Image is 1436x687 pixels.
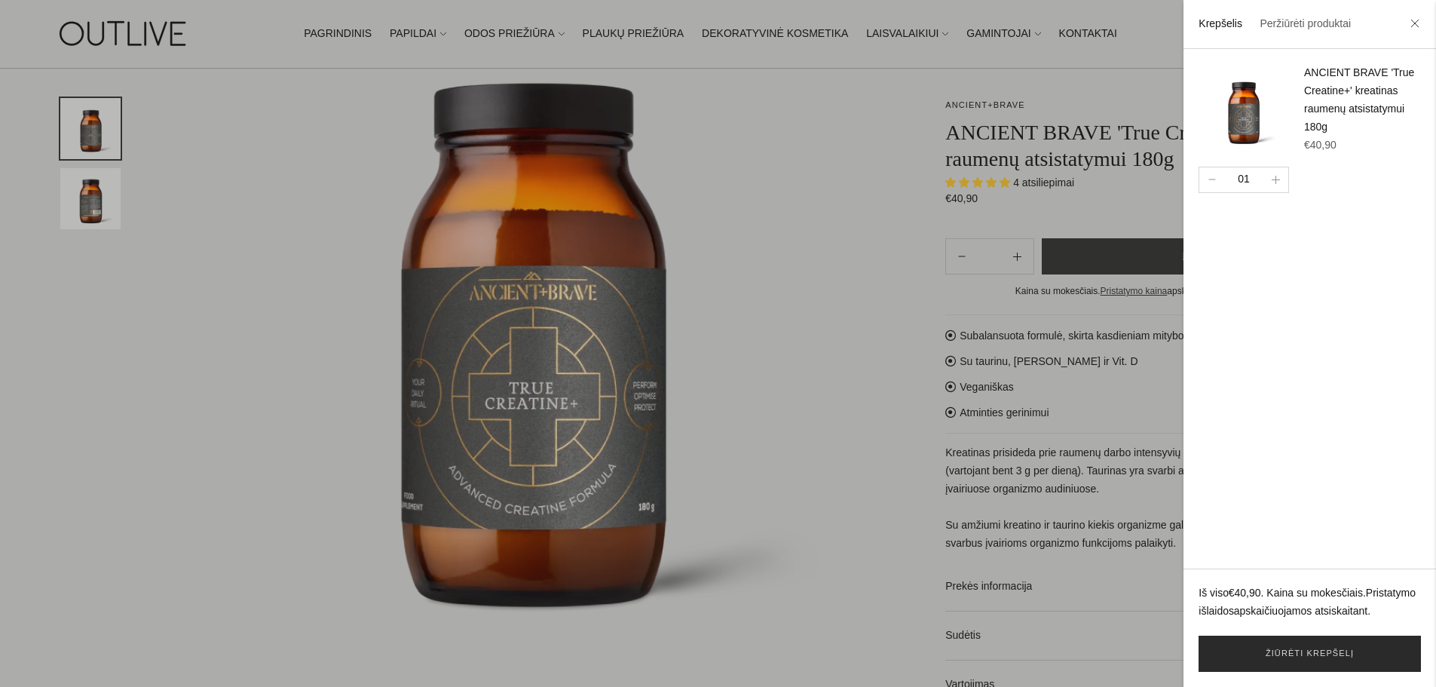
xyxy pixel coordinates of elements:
[1199,584,1421,621] p: Iš viso . Kaina su mokesčiais. apskaičiuojamos atsiskaitant.
[1199,17,1242,29] a: Krepšelis
[1199,587,1416,617] a: Pristatymo išlaidos
[1260,17,1351,29] a: Peržiūrėti produktai
[1229,587,1261,599] span: €40,90
[1199,636,1421,672] a: Žiūrėti krepšelį
[1199,64,1289,155] img: ancient-brave-true-creatine_-outlive_200x.png
[1304,66,1414,133] a: ANCIENT BRAVE 'True Creatine+' kreatinas raumenų atsistatymui 180g
[1232,172,1256,188] div: 01
[1304,139,1336,151] span: €40,90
